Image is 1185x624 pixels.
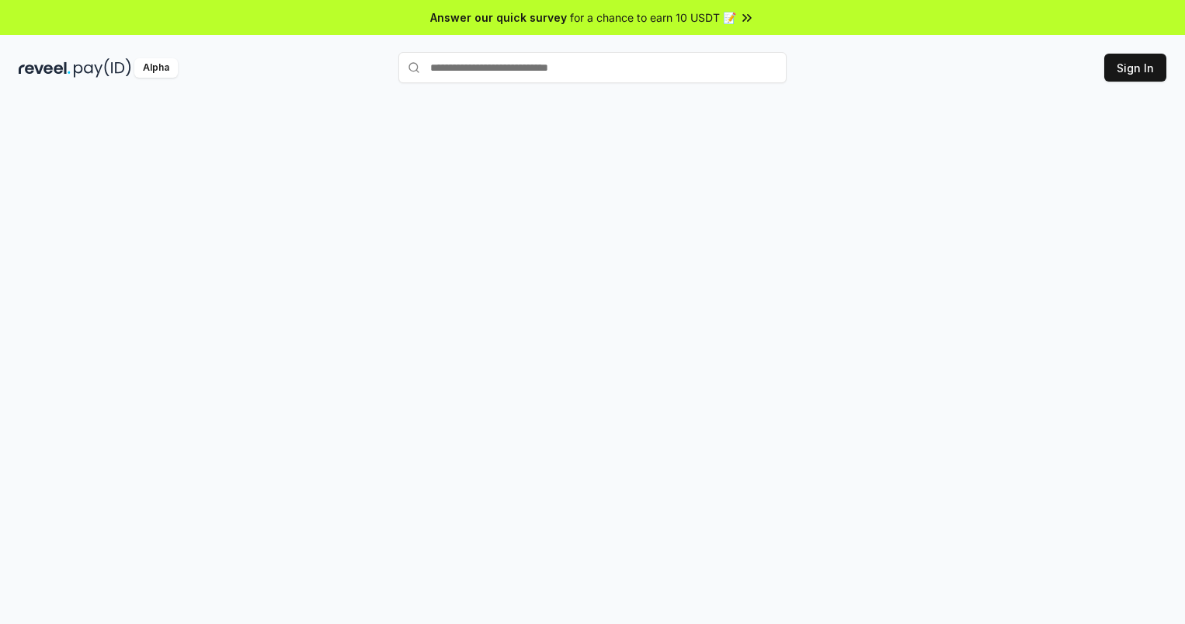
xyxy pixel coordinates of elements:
span: Answer our quick survey [430,9,567,26]
div: Alpha [134,58,178,78]
button: Sign In [1104,54,1166,82]
img: pay_id [74,58,131,78]
img: reveel_dark [19,58,71,78]
span: for a chance to earn 10 USDT 📝 [570,9,736,26]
